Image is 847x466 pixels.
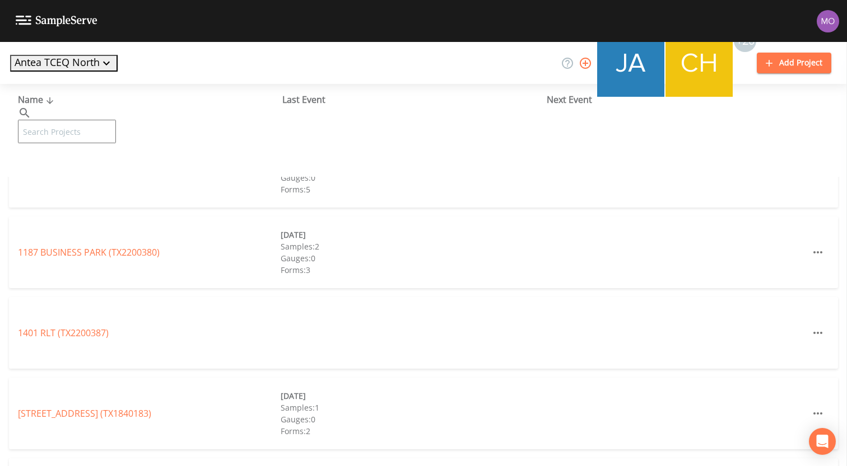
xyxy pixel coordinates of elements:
[282,93,547,106] div: Last Event
[597,30,665,97] div: James Whitmire
[18,407,151,420] a: [STREET_ADDRESS] (TX1840183)
[665,30,733,97] img: c74b8b8b1c7a9d34f67c5e0ca157ed15
[281,229,543,241] div: [DATE]
[281,425,543,437] div: Forms: 2
[281,264,543,276] div: Forms: 3
[281,402,543,413] div: Samples: 1
[809,428,836,455] div: Open Intercom Messenger
[18,93,57,106] span: Name
[281,183,543,195] div: Forms: 5
[817,10,839,32] img: 4e251478aba98ce068fb7eae8f78b90c
[281,413,543,425] div: Gauges: 0
[18,327,109,339] a: 1401 RLT (TX2200387)
[281,252,543,264] div: Gauges: 0
[665,30,733,97] div: Charles Medina
[281,390,543,402] div: [DATE]
[597,30,664,97] img: 2e773653e59f91cc345d443c311a9659
[18,246,160,258] a: 1187 BUSINESS PARK (TX2200380)
[16,16,97,26] img: logo
[757,53,831,73] button: Add Project
[281,241,543,252] div: Samples: 2
[10,55,118,72] button: Antea TCEQ North
[18,120,116,143] input: Search Projects
[547,93,811,106] div: Next Event
[281,172,543,183] div: Gauges: 0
